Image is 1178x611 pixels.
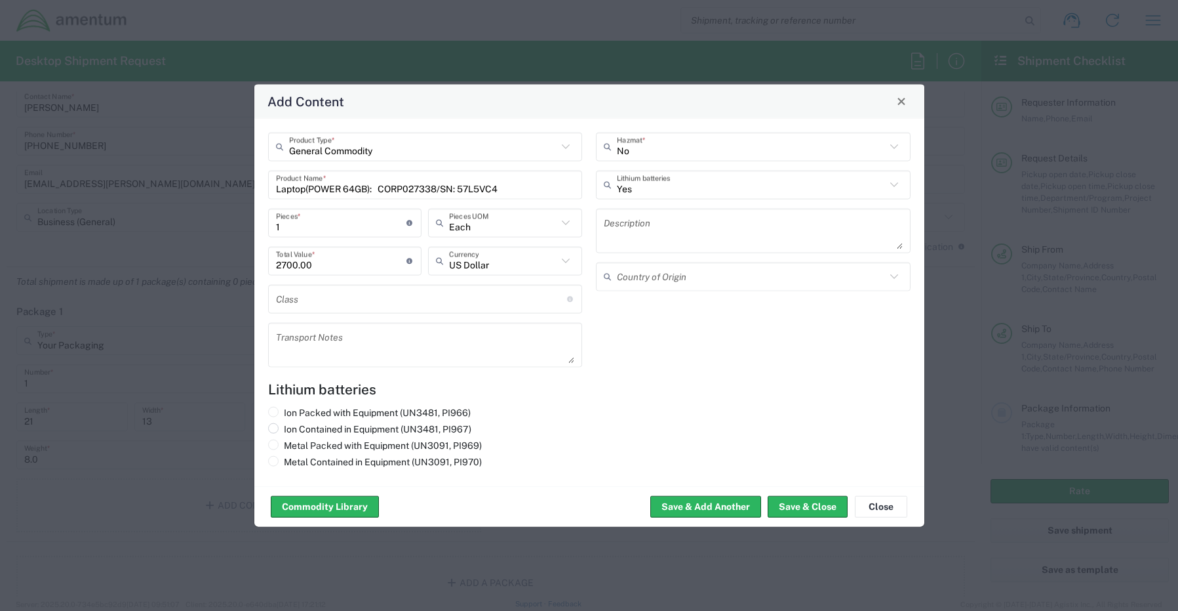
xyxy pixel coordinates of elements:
[268,406,471,418] label: Ion Packed with Equipment (UN3481, PI966)
[268,455,482,467] label: Metal Contained in Equipment (UN3091, PI970)
[268,381,911,397] h4: Lithium batteries
[271,496,379,517] button: Commodity Library
[768,496,848,517] button: Save & Close
[267,91,344,110] h4: Add Content
[855,496,907,517] button: Close
[892,92,911,110] button: Close
[268,439,482,451] label: Metal Packed with Equipment (UN3091, PI969)
[650,496,761,517] button: Save & Add Another
[268,423,471,434] label: Ion Contained in Equipment (UN3481, PI967)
